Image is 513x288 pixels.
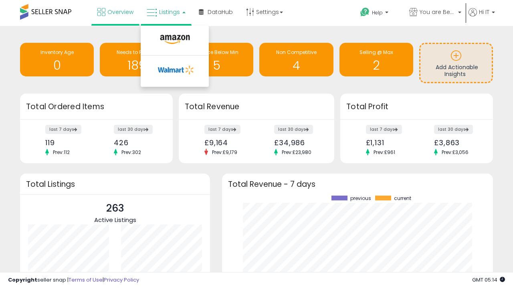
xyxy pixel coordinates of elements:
h1: 189 [104,59,170,72]
span: You are Beautiful ([GEOGRAPHIC_DATA]) [420,8,456,16]
a: Needs to Reprice 189 [100,43,174,76]
label: last 7 days [366,125,402,134]
h1: 4 [263,59,329,72]
h1: 5 [184,59,249,72]
label: last 30 days [114,125,153,134]
span: Prev: £3,056 [438,149,473,156]
span: Prev: 302 [117,149,145,156]
a: Non Competitive 4 [259,43,333,76]
span: Prev: £23,980 [278,149,315,156]
span: Non Competitive [276,49,317,56]
span: Selling @ Max [360,49,393,56]
span: Listings [159,8,180,16]
i: Get Help [360,7,370,17]
a: Help [354,1,402,26]
h1: 2 [343,59,409,72]
div: £3,863 [434,138,479,147]
span: Needs to Reprice [117,49,157,56]
a: Hi IT [469,8,495,26]
h3: Total Ordered Items [26,101,167,112]
a: Selling @ Max 2 [339,43,413,76]
span: 2025-09-8 05:14 GMT [472,276,505,284]
span: Prev: £9,179 [208,149,241,156]
span: Help [372,9,383,16]
a: Add Actionable Insights [420,44,492,82]
span: current [394,196,411,201]
h3: Total Revenue [185,101,328,112]
h3: Total Revenue - 7 days [228,181,487,187]
a: BB Price Below Min 5 [180,43,253,76]
h3: Total Profit [346,101,487,112]
div: £9,164 [204,138,250,147]
div: seller snap | | [8,276,139,284]
div: 119 [45,138,90,147]
label: last 30 days [434,125,473,134]
a: Inventory Age 0 [20,43,94,76]
strong: Copyright [8,276,37,284]
label: last 30 days [274,125,313,134]
span: Prev: 112 [49,149,74,156]
span: Prev: £961 [370,149,399,156]
span: Overview [107,8,133,16]
h3: Total Listings [26,181,204,187]
p: 263 [94,201,136,216]
span: Hi IT [479,8,489,16]
a: Terms of Use [69,276,103,284]
label: last 7 days [45,125,81,134]
div: £1,131 [366,138,411,147]
div: £34,986 [274,138,320,147]
span: previous [350,196,371,201]
span: Inventory Age [40,49,74,56]
span: Add Actionable Insights [436,63,478,78]
span: BB Price Below Min [194,49,238,56]
span: Active Listings [94,216,136,224]
div: 426 [114,138,159,147]
span: DataHub [208,8,233,16]
a: Privacy Policy [104,276,139,284]
h1: 0 [24,59,90,72]
label: last 7 days [204,125,240,134]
